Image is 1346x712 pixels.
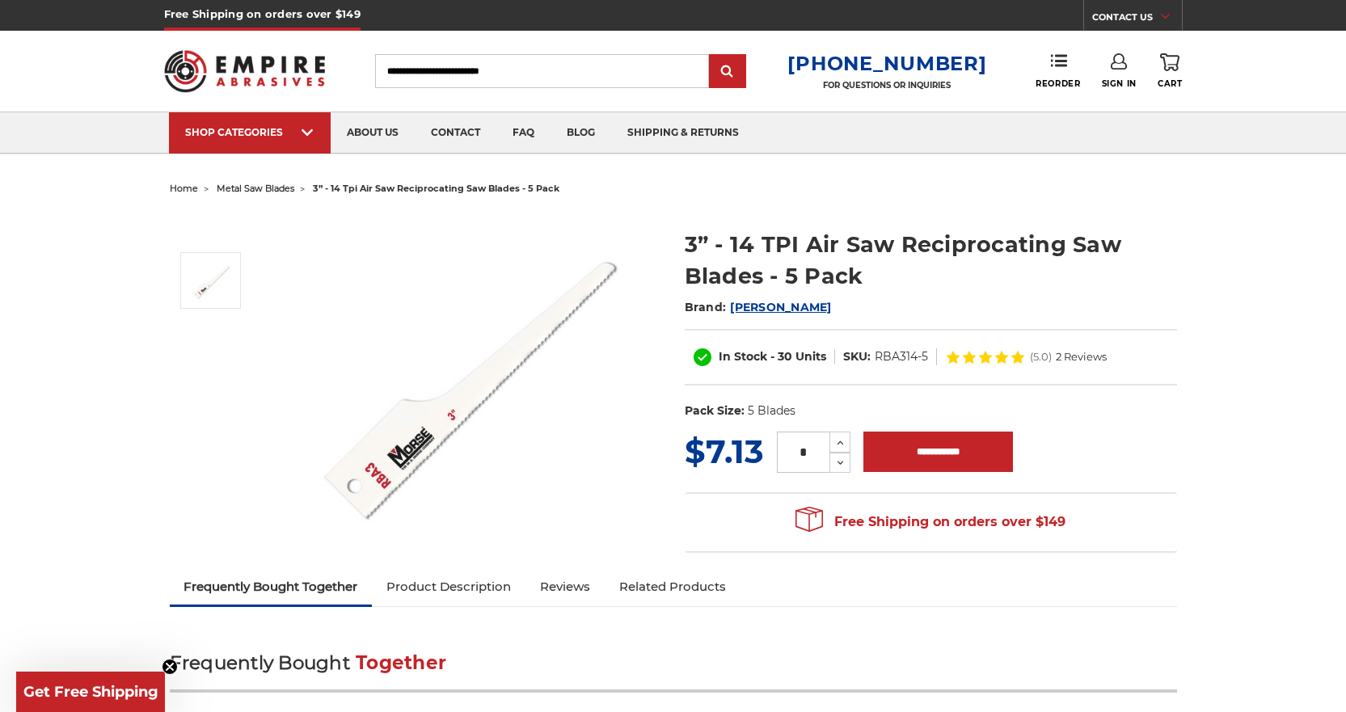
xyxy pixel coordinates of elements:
[685,300,727,314] span: Brand:
[1092,8,1182,31] a: CONTACT US
[217,183,294,194] a: metal saw blades
[795,506,1065,538] span: Free Shipping on orders over $149
[23,683,158,701] span: Get Free Shipping
[356,651,446,674] span: Together
[685,402,745,419] dt: Pack Size:
[711,56,744,88] input: Submit
[843,348,871,365] dt: SKU:
[331,112,415,154] a: about us
[787,80,986,91] p: FOR QUESTIONS OR INQUIRIES
[611,112,755,154] a: shipping & returns
[170,183,198,194] a: home
[685,432,764,471] span: $7.13
[719,349,767,364] span: In Stock
[551,112,611,154] a: blog
[1158,53,1182,89] a: Cart
[313,183,559,194] span: 3” - 14 tpi air saw reciprocating saw blades - 5 pack
[170,569,373,605] a: Frequently Bought Together
[770,349,774,364] span: -
[787,52,986,75] a: [PHONE_NUMBER]
[748,402,795,419] dd: 5 Blades
[1158,78,1182,89] span: Cart
[1030,352,1052,362] span: (5.0)
[496,112,551,154] a: faq
[1102,78,1137,89] span: Sign In
[778,349,792,364] span: 30
[730,300,831,314] a: [PERSON_NAME]
[164,40,326,103] img: Empire Abrasives
[795,349,826,364] span: Units
[185,126,314,138] div: SHOP CATEGORIES
[16,672,165,712] div: Get Free ShippingClose teaser
[415,112,496,154] a: contact
[1036,78,1080,89] span: Reorder
[875,348,928,365] dd: RBA314-5
[605,569,741,605] a: Related Products
[308,212,631,535] img: 3" Air Saw blade for pneumatic sawzall 14 TPI
[162,659,178,675] button: Close teaser
[525,569,605,605] a: Reviews
[372,569,525,605] a: Product Description
[170,651,350,674] span: Frequently Bought
[1056,352,1107,362] span: 2 Reviews
[1036,53,1080,88] a: Reorder
[685,229,1177,292] h1: 3” - 14 TPI Air Saw Reciprocating Saw Blades - 5 Pack
[191,260,231,301] img: 3" Air Saw blade for pneumatic sawzall 14 TPI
